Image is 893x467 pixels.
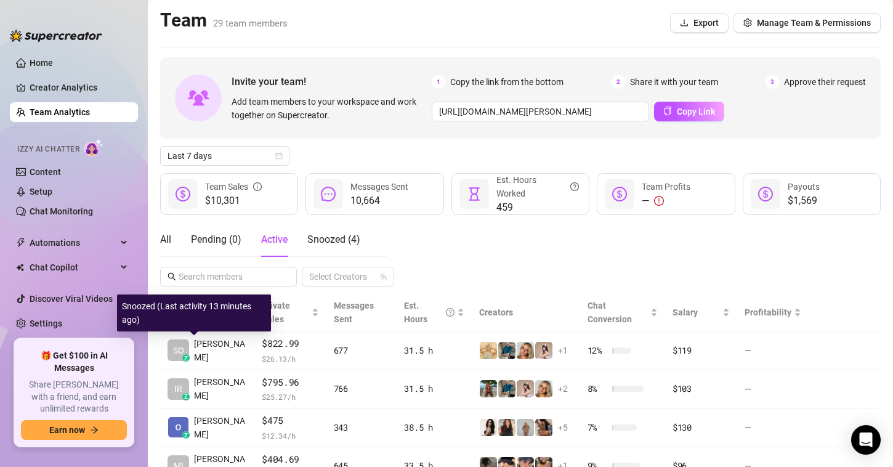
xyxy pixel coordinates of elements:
[788,182,820,192] span: Payouts
[642,182,690,192] span: Team Profits
[160,294,254,331] th: Name
[262,352,318,365] span: $ 26.13 /h
[30,258,117,277] span: Chat Copilot
[30,319,62,328] a: Settings
[182,431,190,439] div: z
[737,331,809,370] td: —
[17,144,79,155] span: Izzy AI Chatter
[757,18,871,28] span: Manage Team & Permissions
[630,75,718,89] span: Share it with your team
[737,408,809,447] td: —
[334,382,390,396] div: 766
[788,193,820,208] span: $1,569
[334,344,390,357] div: 677
[160,9,288,32] h2: Team
[173,344,184,357] span: SO
[205,193,262,208] span: $10,301
[496,173,579,200] div: Est. Hours Worked
[588,382,607,396] span: 8 %
[160,232,171,247] div: All
[558,344,568,357] span: + 1
[498,419,515,436] img: diandradelgado
[733,13,881,33] button: Manage Team & Permissions
[745,307,791,317] span: Profitability
[588,344,607,357] span: 12 %
[30,107,90,117] a: Team Analytics
[517,380,534,397] img: anaxmei
[480,419,497,436] img: ChloeLove
[570,173,579,200] span: question-circle
[766,75,779,89] span: 3
[743,18,752,27] span: setting
[472,294,580,331] th: Creators
[21,379,127,415] span: Share [PERSON_NAME] with a friend, and earn unlimited rewards
[350,182,408,192] span: Messages Sent
[49,425,85,435] span: Earn now
[179,270,280,283] input: Search members
[194,375,247,402] span: [PERSON_NAME]
[663,107,672,115] span: copy
[30,58,53,68] a: Home
[30,294,113,304] a: Discover Viral Videos
[404,382,464,396] div: 31.5 h
[21,420,127,440] button: Earn nowarrow-right
[558,382,568,396] span: + 2
[21,350,127,374] span: 🎁 Get $100 in AI Messages
[737,370,809,409] td: —
[467,187,482,201] span: hourglass
[232,74,432,89] span: Invite your team!
[535,342,552,359] img: anaxmei
[535,419,552,436] img: queendlish
[168,147,282,165] span: Last 7 days
[194,337,247,364] span: [PERSON_NAME]
[191,232,241,247] div: Pending ( 0 )
[612,75,625,89] span: 2
[535,380,552,397] img: Cara
[334,301,374,324] span: Messages Sent
[261,233,288,245] span: Active
[670,13,729,33] button: Export
[588,421,607,434] span: 7 %
[693,18,719,28] span: Export
[262,452,318,467] span: $404.69
[194,414,247,441] span: [PERSON_NAME]
[84,139,103,156] img: AI Chatter
[680,18,689,27] span: download
[182,354,190,362] div: z
[784,75,866,89] span: Approve their request
[262,336,318,351] span: $822.99
[558,421,568,434] span: + 5
[117,294,271,331] div: Snoozed (Last activity 13 minutes ago)
[176,187,190,201] span: dollar-circle
[334,421,390,434] div: 343
[851,425,881,455] div: Open Intercom Messenger
[642,193,690,208] div: —
[612,187,627,201] span: dollar-circle
[673,344,730,357] div: $119
[262,429,318,442] span: $ 12.34 /h
[262,413,318,428] span: $475
[262,375,318,390] span: $795.96
[30,233,117,253] span: Automations
[673,382,730,396] div: $103
[168,417,188,437] img: Krisha
[321,187,336,201] span: message
[498,380,515,397] img: Eavnc
[758,187,773,201] span: dollar-circle
[90,426,99,434] span: arrow-right
[30,167,61,177] a: Content
[307,233,360,245] span: Snoozed ( 4 )
[16,238,26,248] span: thunderbolt
[253,180,262,193] span: info-circle
[380,273,387,280] span: team
[262,301,290,324] span: Private Sales
[404,299,454,326] div: Est. Hours
[404,421,464,434] div: 38.5 h
[232,95,427,122] span: Add team members to your workspace and work together on Supercreator.
[480,342,497,359] img: Actually.Maria
[404,344,464,357] div: 31.5 h
[673,307,698,317] span: Salary
[480,380,497,397] img: Libby
[654,102,724,121] button: Copy Link
[275,152,283,160] span: calendar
